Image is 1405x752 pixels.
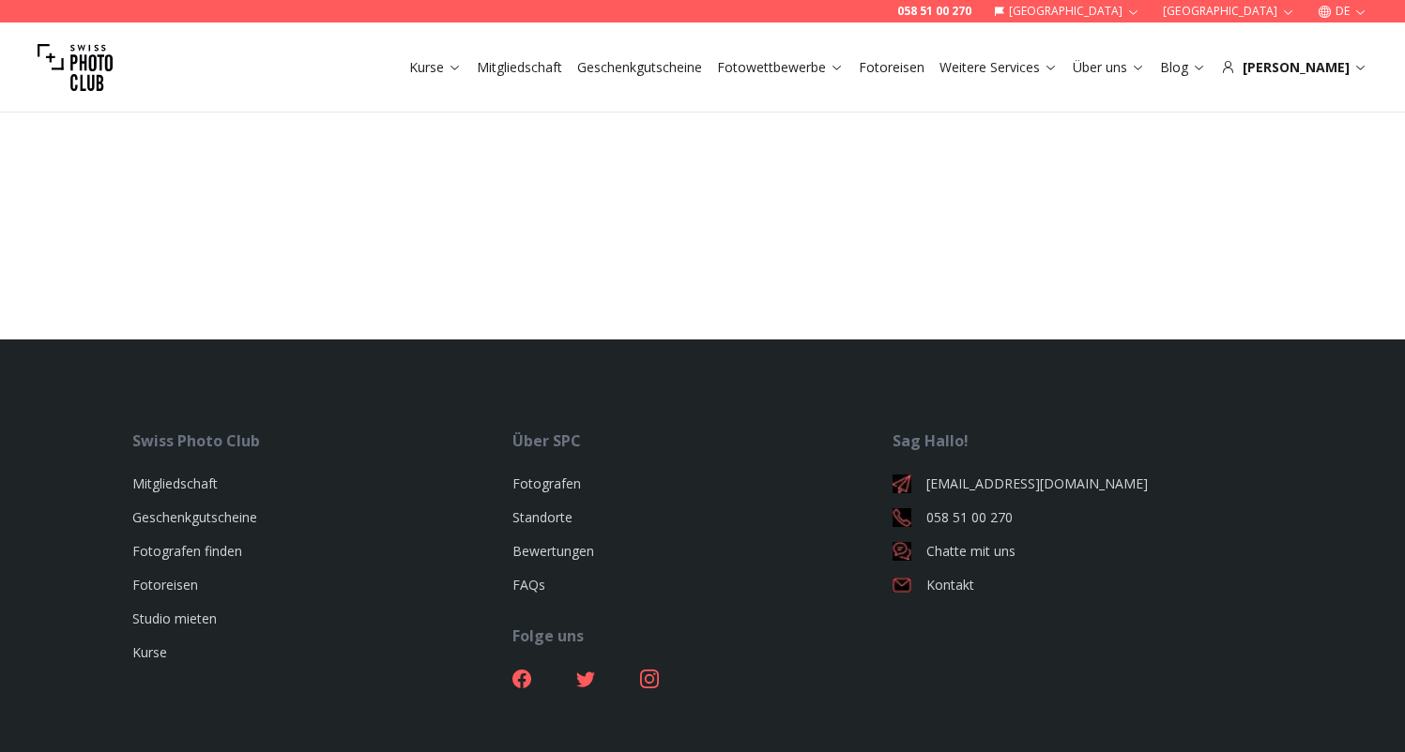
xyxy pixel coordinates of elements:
[132,609,217,627] a: Studio mieten
[717,58,844,77] a: Fotowettbewerbe
[132,542,242,560] a: Fotografen finden
[512,624,893,647] div: Folge uns
[1065,54,1153,81] button: Über uns
[38,30,113,105] img: Swiss photo club
[893,429,1273,452] div: Sag Hallo!
[570,54,710,81] button: Geschenkgutscheine
[893,508,1273,527] a: 058 51 00 270
[1073,58,1145,77] a: Über uns
[132,429,512,452] div: Swiss Photo Club
[932,54,1065,81] button: Weitere Services
[477,58,562,77] a: Mitgliedschaft
[939,58,1058,77] a: Weitere Services
[512,429,893,452] div: Über SPC
[409,58,462,77] a: Kurse
[710,54,851,81] button: Fotowettbewerbe
[897,4,971,19] a: 058 51 00 270
[512,474,581,492] a: Fotografen
[1160,58,1206,77] a: Blog
[132,474,218,492] a: Mitgliedschaft
[402,54,469,81] button: Kurse
[577,58,702,77] a: Geschenkgutscheine
[893,474,1273,493] a: [EMAIL_ADDRESS][DOMAIN_NAME]
[132,643,167,661] a: Kurse
[512,576,545,594] a: FAQs
[1221,58,1367,77] div: [PERSON_NAME]
[893,576,1273,594] a: Kontakt
[132,508,257,526] a: Geschenkgutscheine
[893,542,1273,561] a: Chatte mit uns
[132,576,198,594] a: Fotoreisen
[512,542,594,560] a: Bewertungen
[512,508,573,526] a: Standorte
[1153,54,1214,81] button: Blog
[469,54,570,81] button: Mitgliedschaft
[851,54,932,81] button: Fotoreisen
[859,58,924,77] a: Fotoreisen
